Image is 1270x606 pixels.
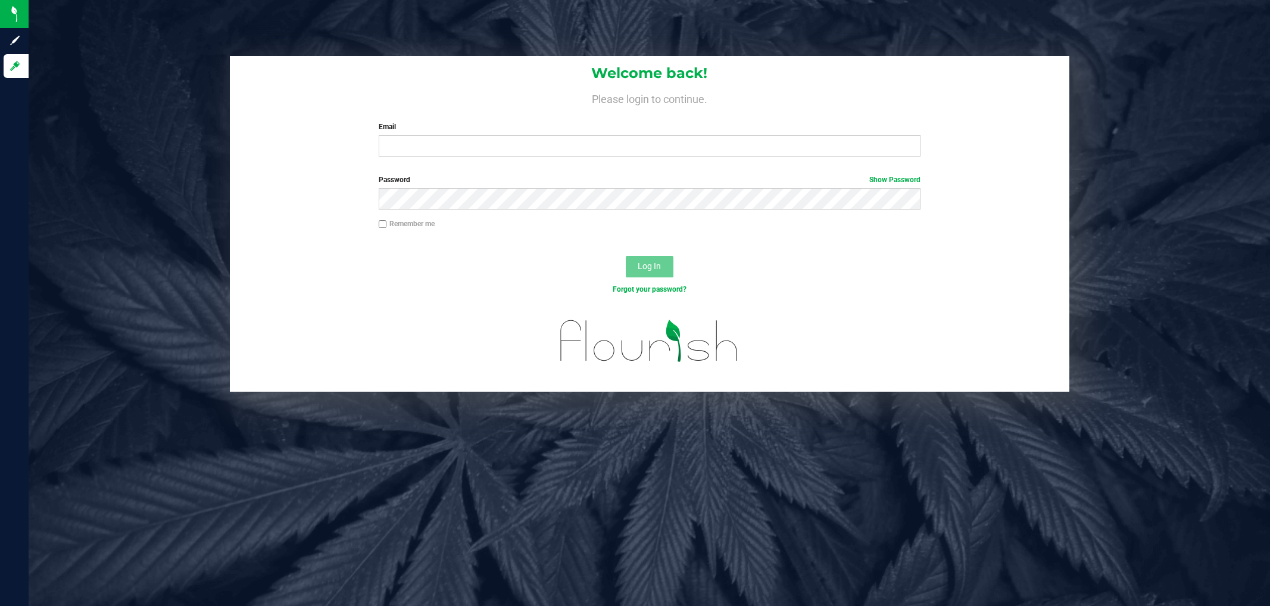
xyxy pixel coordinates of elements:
[230,65,1069,81] h1: Welcome back!
[869,176,920,184] a: Show Password
[379,176,410,184] span: Password
[626,256,673,277] button: Log In
[379,218,435,229] label: Remember me
[544,307,754,374] img: flourish_logo.svg
[638,261,661,271] span: Log In
[9,35,21,46] inline-svg: Sign up
[379,220,387,229] input: Remember me
[613,285,687,293] a: Forgot your password?
[379,121,920,132] label: Email
[230,90,1069,105] h4: Please login to continue.
[9,60,21,72] inline-svg: Log in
